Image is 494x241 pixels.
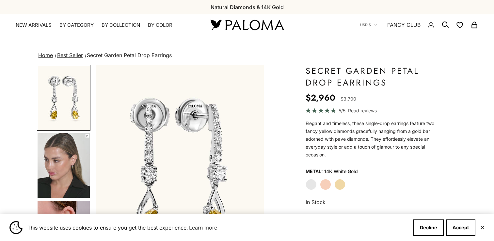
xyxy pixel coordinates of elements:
[102,22,140,28] summary: By Collection
[446,219,475,236] button: Accept
[413,219,444,236] button: Decline
[148,22,172,28] summary: By Color
[59,22,94,28] summary: By Category
[360,14,478,35] nav: Secondary navigation
[324,167,358,176] variant-option-value: 14K White Gold
[348,107,377,114] span: Read reviews
[9,221,23,234] img: Cookie banner
[27,223,408,233] span: This website uses cookies to ensure you get the best experience.
[339,107,345,114] span: 5/5
[360,22,371,28] span: USD $
[306,91,335,104] sale-price: $2,960
[87,52,172,58] span: Secret Garden Petal Drop Earrings
[211,3,284,11] p: Natural Diamonds & 14K Gold
[16,22,52,28] a: NEW ARRIVALS
[37,133,90,199] button: Go to item 4
[387,21,421,29] a: FANCY CLUB
[37,51,457,60] nav: breadcrumbs
[306,65,440,88] h1: Secret Garden Petal Drop Earrings
[37,65,90,131] button: Go to item 1
[480,226,485,230] button: Close
[38,133,90,198] img: #YellowGold #RoseGold #WhiteGold
[38,66,90,130] img: #WhiteGold
[341,95,356,103] compare-at-price: $3,700
[16,22,195,28] nav: Primary navigation
[38,52,53,58] a: Home
[306,198,440,206] p: In Stock
[188,223,218,233] a: Learn more
[306,167,323,176] legend: Metal:
[57,52,83,58] a: Best Seller
[306,120,440,159] p: Elegant and timeless, these single-drop earrings feature two fancy yellow diamonds gracefully han...
[306,107,440,114] a: 5/5 Read reviews
[360,22,377,28] button: USD $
